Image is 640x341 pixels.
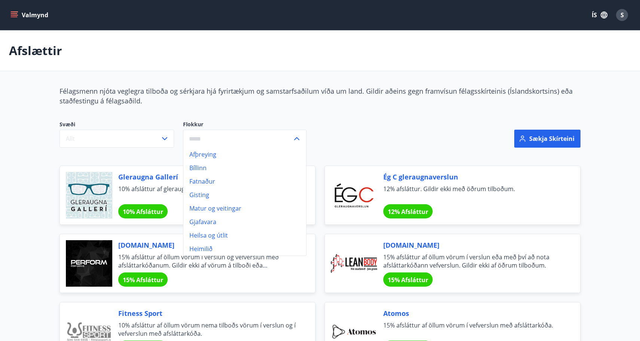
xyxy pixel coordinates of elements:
[118,185,297,201] span: 10% afsláttur af gleraugum.
[388,276,428,284] span: 15% Afsláttur
[388,208,428,216] span: 12% Afsláttur
[183,188,306,202] li: Gisting
[9,42,62,59] p: Afslættir
[118,321,297,338] span: 10% afsláttur af öllum vörum nema tilboðs vörum í verslun og í vefverslun með afsláttarkóða.
[383,308,562,318] span: Atomos
[383,321,562,338] span: 15% afsláttur af öllum vörum í vefverslun með afsláttarkóða.
[383,185,562,201] span: 12% afsláttur. Gildir ekki með öðrum tilboðum.
[588,8,612,22] button: ÍS
[383,172,562,182] span: Ég C gleraugnaverslun
[183,229,306,242] li: Heilsa og útlit
[118,240,297,250] span: [DOMAIN_NAME]
[60,130,174,148] button: Allt
[183,202,306,215] li: Matur og veitingar
[621,11,624,19] span: S
[60,87,573,105] span: Félagsmenn njóta veglegra tilboða og sérkjara hjá fyrirtækjum og samstarfsaðilum víða um land. Gi...
[123,208,163,216] span: 10% Afsláttur
[383,240,562,250] span: [DOMAIN_NAME]
[183,242,306,256] li: Heimilið
[118,308,297,318] span: Fitness Sport
[183,121,307,128] label: Flokkur
[514,130,580,148] button: Sækja skírteini
[183,175,306,188] li: Fatnaður
[183,215,306,229] li: Gjafavara
[60,121,174,130] span: Svæði
[383,253,562,269] span: 15% afsláttur af öllum vörum í verslun eða með því að nota afsláttarkóðann vefverslun. Gildir ekk...
[118,172,297,182] span: Gleraugna Gallerí
[183,161,306,175] li: Bíllinn
[123,276,163,284] span: 15% Afsláttur
[66,135,75,143] span: Allt
[183,148,306,161] li: Afþreying
[613,6,631,24] button: S
[9,8,51,22] button: menu
[118,253,297,269] span: 15% afsláttur af öllum vörum í verslun og vefverslun með afsláttarkóðanum. Gildir ekki af vörum á...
